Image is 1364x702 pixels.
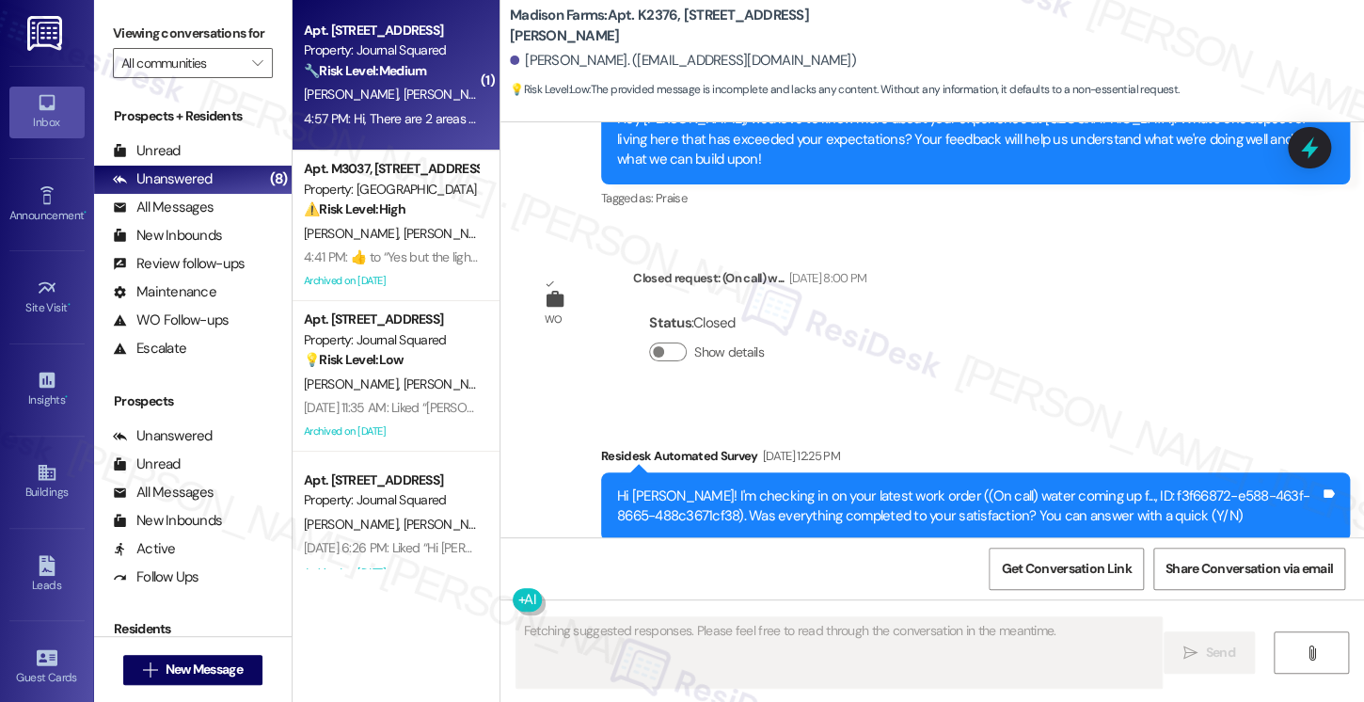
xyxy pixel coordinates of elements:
div: Archived on [DATE] [302,561,480,584]
div: Property: Journal Squared [304,330,478,350]
div: Unanswered [113,169,213,189]
button: Send [1164,631,1255,674]
span: • [68,298,71,311]
span: [PERSON_NAME] [304,225,404,242]
b: Status [649,313,691,332]
div: All Messages [113,198,214,217]
button: New Message [123,655,262,685]
div: Prospects + Residents [94,106,292,126]
div: Apt. [STREET_ADDRESS] [304,310,478,329]
span: [PERSON_NAME] [304,516,404,533]
b: Madison Farms: Apt. K2376, [STREET_ADDRESS][PERSON_NAME] [510,6,886,46]
div: [DATE] 6:26 PM: Liked “Hi [PERSON_NAME] and [PERSON_NAME]! Starting [DATE]…” [304,539,753,556]
a: Insights • [9,364,85,415]
a: Leads [9,550,85,600]
span: [PERSON_NAME] [404,86,503,103]
div: Apt. [STREET_ADDRESS] [304,471,478,490]
div: Active [113,539,176,559]
div: [PERSON_NAME]. ([EMAIL_ADDRESS][DOMAIN_NAME]) [510,51,856,71]
strong: 💡 Risk Level: Low [510,82,589,97]
strong: 💡 Risk Level: Low [304,351,404,368]
label: Viewing conversations for [113,19,273,48]
span: [PERSON_NAME] [404,375,503,392]
strong: 🔧 Risk Level: Medium [304,62,426,79]
button: Share Conversation via email [1153,548,1345,590]
span: : The provided message is incomplete and lacks any content. Without any information, it defaults ... [510,80,1179,100]
span: • [65,391,68,404]
span: Send [1205,643,1234,662]
div: Tagged as: [601,184,1350,212]
div: New Inbounds [113,511,222,531]
span: New Message [166,660,243,679]
a: Guest Cards [9,642,85,693]
div: Maintenance [113,282,216,302]
div: Escalate [113,339,186,359]
div: All Messages [113,483,214,503]
div: Follow Ups [113,567,199,587]
div: Apt. M3037, [STREET_ADDRESS][PERSON_NAME] [304,159,478,179]
div: Unanswered [113,426,213,446]
div: Property: [GEOGRAPHIC_DATA] [304,180,478,199]
span: Share Conversation via email [1166,559,1333,579]
div: Unread [113,141,181,161]
span: Get Conversation Link [1001,559,1131,579]
div: : Closed [649,309,771,338]
a: Site Visit • [9,272,85,323]
span: [PERSON_NAME] [304,375,404,392]
a: Inbox [9,87,85,137]
div: Closed request: (On call) w... [633,268,866,295]
button: Get Conversation Link [989,548,1143,590]
div: Prospects [94,391,292,411]
div: Archived on [DATE] [302,420,480,443]
textarea: Fetching suggested responses. Please feel free to read through the conversation in the meantime. [516,617,1162,688]
div: Property: Journal Squared [304,490,478,510]
label: Show details [694,343,764,362]
a: Buildings [9,456,85,507]
span: [PERSON_NAME] [404,225,498,242]
div: Hey [PERSON_NAME], we'd love to know more about your experience at [GEOGRAPHIC_DATA]. What's one ... [617,109,1320,169]
div: WO [545,310,563,329]
i:  [252,56,262,71]
input: All communities [121,48,243,78]
i:  [143,662,157,678]
div: Property: Journal Squared [304,40,478,60]
strong: ⚠️ Risk Level: High [304,200,405,217]
div: Review follow-ups [113,254,245,274]
div: [DATE] 12:25 PM [758,446,840,466]
div: Residesk Automated Survey [601,446,1350,472]
span: [PERSON_NAME] [304,86,404,103]
div: Residents [94,619,292,639]
span: Praise [656,190,687,206]
div: Unread [113,455,181,474]
div: Archived on [DATE] [302,269,480,293]
span: • [84,206,87,219]
i:  [1183,646,1197,661]
div: New Inbounds [113,226,222,246]
div: Hi [PERSON_NAME]! I'm checking in on your latest work order ((On call) water coming up f..., ID: ... [617,487,1320,527]
i:  [1305,646,1319,661]
div: WO Follow-ups [113,311,229,330]
img: ResiDesk Logo [27,16,66,51]
span: [PERSON_NAME] [404,516,498,533]
div: Apt. [STREET_ADDRESS] [304,21,478,40]
div: [DATE] 8:00 PM [785,268,867,288]
div: (8) [265,165,292,194]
